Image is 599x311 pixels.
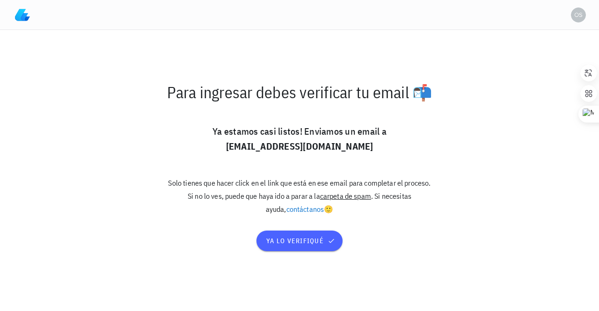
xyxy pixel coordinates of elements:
[320,191,371,201] span: carpeta de spam
[256,231,342,251] button: ya lo verifiqué
[286,204,324,214] a: contáctanos
[571,7,586,22] div: avatar
[165,83,434,101] p: Para ingresar debes verificar tu email 📬
[226,140,373,152] b: [EMAIL_ADDRESS][DOMAIN_NAME]
[165,124,434,154] p: Ya estamos casi listos! Enviamos un email a
[266,237,333,245] span: ya lo verifiqué
[15,7,30,22] img: LedgiFi
[165,176,434,216] p: Solo tienes que hacer click en el link que está en ese email para completar el proceso. Si no lo ...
